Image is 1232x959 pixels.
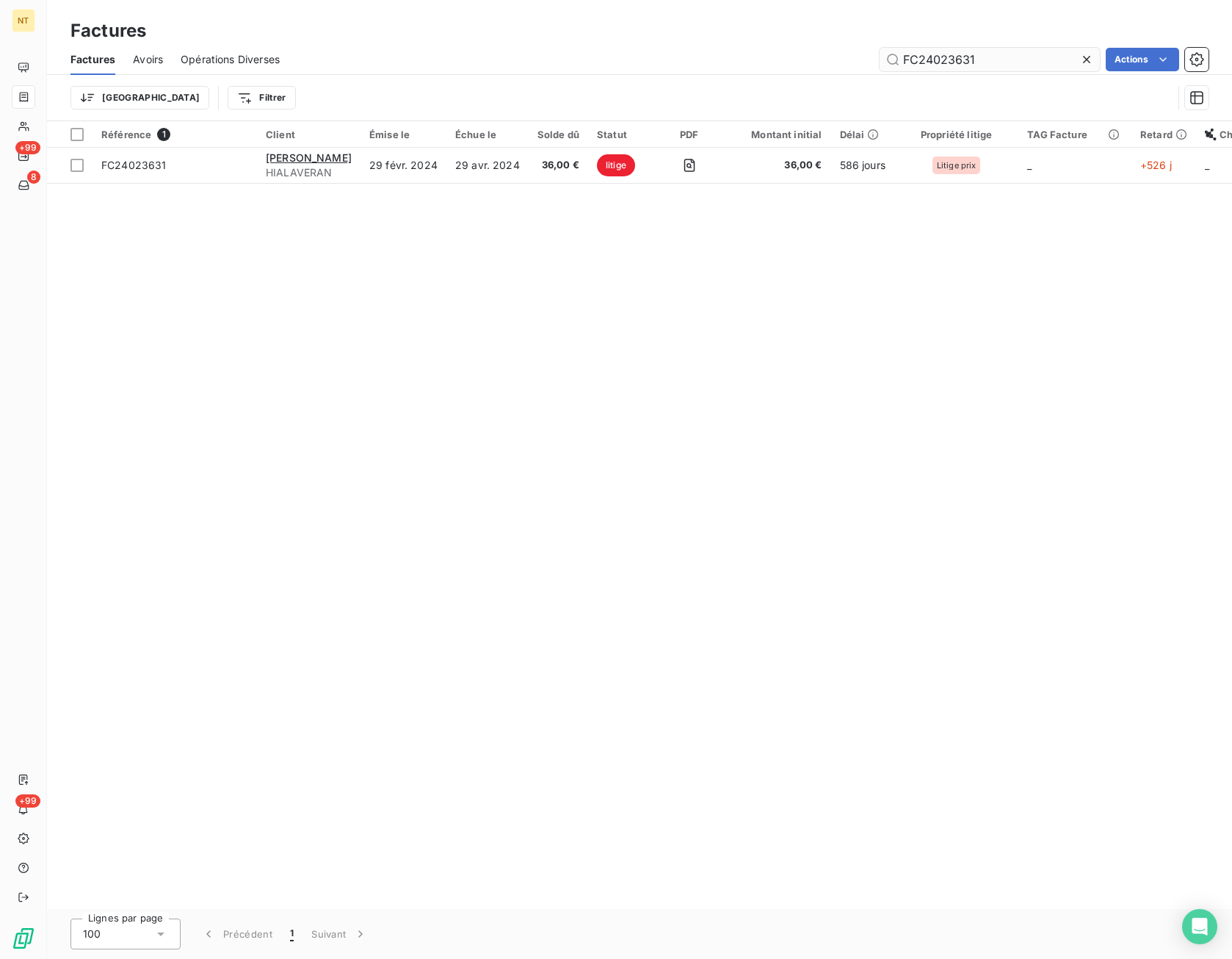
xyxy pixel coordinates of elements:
[446,148,529,183] td: 29 avr. 2024
[1205,159,1209,171] span: _
[597,154,635,176] span: litige
[266,151,352,164] span: [PERSON_NAME]
[1140,159,1172,171] span: +526 j
[597,129,645,140] div: Statut
[133,52,163,67] span: Avoirs
[733,129,822,140] div: Montant initial
[192,919,281,949] button: Précédent
[455,129,520,140] div: Échue le
[15,141,40,154] span: +99
[360,148,446,183] td: 29 févr. 2024
[290,927,294,941] span: 1
[27,170,40,184] span: 8
[840,129,885,140] div: Délai
[12,9,35,32] div: NT
[101,129,151,140] span: Référence
[70,52,115,67] span: Factures
[181,52,280,67] span: Opérations Diverses
[15,794,40,808] span: +99
[831,148,894,183] td: 586 jours
[1027,129,1123,140] div: TAG Facture
[369,129,438,140] div: Émise le
[83,927,101,941] span: 100
[1182,909,1217,944] div: Open Intercom Messenger
[537,158,579,173] span: 36,00 €
[1106,48,1179,71] button: Actions
[880,48,1100,71] input: Rechercher
[101,159,167,171] span: FC24023631
[266,129,352,140] div: Client
[1140,129,1187,140] div: Retard
[903,129,1010,140] div: Propriété litige
[12,927,35,950] img: Logo LeanPay
[1027,159,1032,171] span: _
[157,128,170,141] span: 1
[733,158,822,173] span: 36,00 €
[281,919,302,949] button: 1
[266,165,352,180] span: HIALAVERAN
[302,919,377,949] button: Suivant
[662,129,716,140] div: PDF
[937,161,976,170] span: Litige prix
[228,86,295,109] button: Filtrer
[537,129,579,140] div: Solde dû
[70,18,146,44] h3: Factures
[70,86,209,109] button: [GEOGRAPHIC_DATA]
